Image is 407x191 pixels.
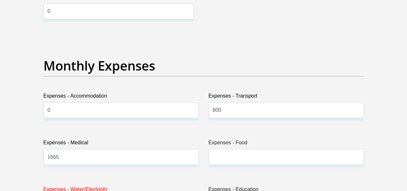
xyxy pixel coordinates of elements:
label: Expenses - Medical [43,139,199,149]
input: Other Income [43,4,194,19]
label: Expenses - Transport [208,92,364,102]
label: Expenses - Food [208,139,364,149]
input: Expenses - Medical [43,149,199,165]
label: Expenses - Accommodation [43,92,199,102]
input: Expenses - Food [208,149,364,165]
input: Expenses - Transport [208,102,364,118]
h2: Monthly Expenses [43,58,364,73]
input: Expenses - Accommodation [43,102,199,118]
